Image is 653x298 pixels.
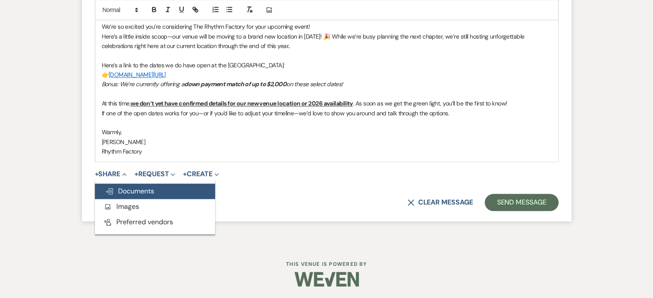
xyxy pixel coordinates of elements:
[102,108,552,118] p: If one of the open dates works for you—or if you'd like to adjust your timeline—we’d love to show...
[485,194,558,211] button: Send Message
[183,171,219,178] button: Create
[134,171,175,178] button: Request
[134,171,138,178] span: +
[109,71,166,78] a: [DOMAIN_NAME][URL]
[102,99,552,108] p: At this time, . As soon as we get the green light, you’ll be the first to know!
[407,199,473,206] button: Clear message
[102,60,552,70] p: Here’s a link to the dates we do have open at the [GEOGRAPHIC_DATA]:
[102,32,552,51] p: Here’s a little inside scoop—our venue will be moving to a brand new location in [DATE]! 🎉 While ...
[286,80,343,88] em: on these select dates!
[131,99,353,107] u: we don’t yet have confirmed details for our new venue location or 2026 availability
[184,80,286,88] em: down payment match of up to $2,000
[95,171,99,178] span: +
[102,22,552,31] p: We’re so excited you’re considering The Rhythm Factory for your upcoming event!
[102,70,552,79] p: 👉
[183,171,187,178] span: +
[105,187,154,196] span: Documents
[95,214,215,230] button: Preferred vendors
[295,264,359,294] img: Weven Logo
[103,202,139,211] span: Images
[95,184,215,199] button: Documents
[95,171,127,178] button: Share
[102,80,185,88] em: Bonus: We’re currently offering a
[102,147,552,156] p: Rhythm Factory
[102,127,552,137] p: Warmly,
[95,199,215,214] button: Images
[102,137,552,147] p: [PERSON_NAME]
